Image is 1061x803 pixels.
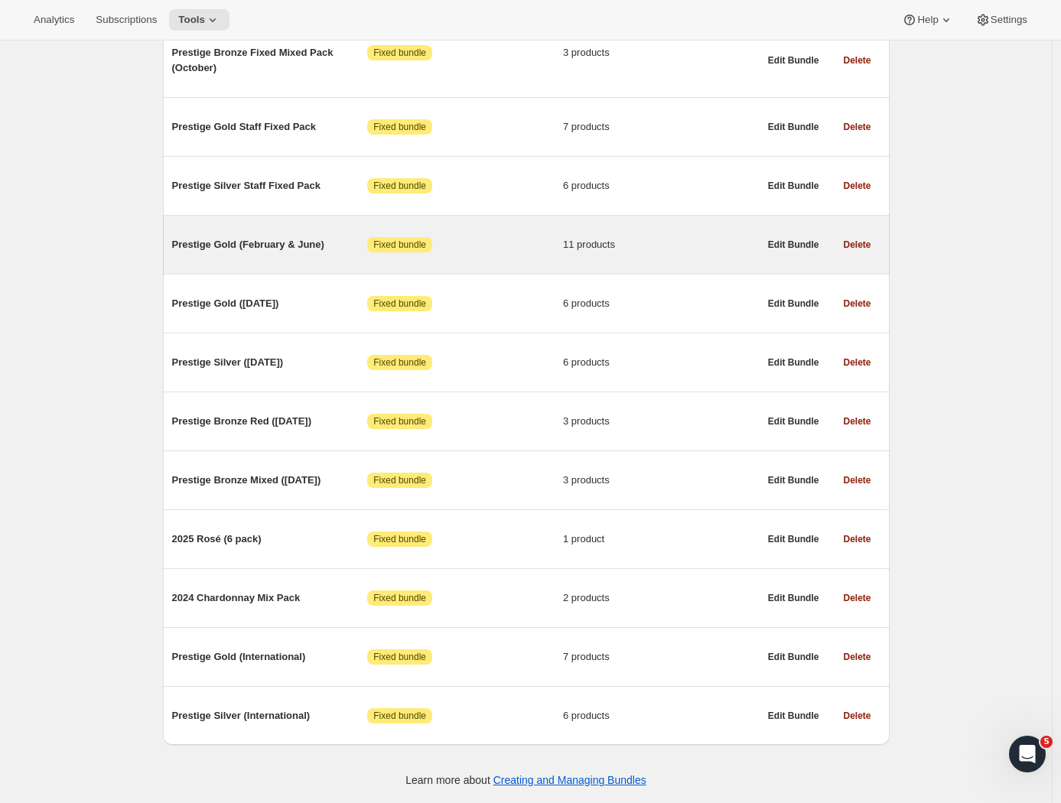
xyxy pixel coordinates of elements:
span: 2 products [563,590,759,606]
span: 11 products [563,237,759,252]
span: Prestige Gold (International) [172,649,368,665]
span: Analytics [34,14,74,26]
span: Settings [991,14,1027,26]
iframe: Intercom live chat [1009,736,1046,772]
span: Delete [843,180,871,192]
span: Fixed bundle [373,121,426,133]
span: 7 products [563,119,759,135]
button: Delete [834,705,880,727]
span: Prestige Bronze Fixed Mixed Pack (October) [172,45,368,76]
button: Settings [966,9,1037,31]
button: Edit Bundle [759,293,828,314]
span: Delete [843,297,871,310]
span: 6 products [563,708,759,723]
span: 3 products [563,414,759,429]
span: 2024 Chardonnay Mix Pack [172,590,368,606]
a: Creating and Managing Bundles [493,774,646,786]
span: Tools [178,14,205,26]
span: 6 products [563,178,759,193]
button: Delete [834,411,880,432]
button: Edit Bundle [759,646,828,668]
span: 5 [1040,736,1053,748]
button: Edit Bundle [759,175,828,197]
span: Fixed bundle [373,297,426,310]
button: Help [893,9,962,31]
span: 6 products [563,296,759,311]
span: Fixed bundle [373,710,426,722]
button: Delete [834,175,880,197]
span: Prestige Gold ([DATE]) [172,296,368,311]
span: Edit Bundle [768,710,819,722]
span: Prestige Gold Staff Fixed Pack [172,119,368,135]
span: Delete [843,474,871,486]
span: Edit Bundle [768,180,819,192]
button: Edit Bundle [759,470,828,491]
button: Edit Bundle [759,411,828,432]
button: Edit Bundle [759,528,828,550]
span: Delete [843,356,871,369]
button: Edit Bundle [759,587,828,609]
span: Delete [843,121,871,133]
button: Delete [834,352,880,373]
button: Delete [834,234,880,255]
span: Delete [843,239,871,251]
button: Analytics [24,9,83,31]
button: Edit Bundle [759,705,828,727]
span: Edit Bundle [768,651,819,663]
span: 3 products [563,473,759,488]
span: Edit Bundle [768,533,819,545]
span: Fixed bundle [373,47,426,59]
span: Delete [843,651,871,663]
span: 6 products [563,355,759,370]
span: Prestige Bronze Red ([DATE]) [172,414,368,429]
span: 2025 Rosé (6 pack) [172,532,368,547]
span: Prestige Gold (February & June) [172,237,368,252]
button: Edit Bundle [759,352,828,373]
button: Delete [834,470,880,491]
span: Edit Bundle [768,415,819,428]
span: Delete [843,533,871,545]
p: Learn more about [405,772,646,788]
span: Fixed bundle [373,592,426,604]
span: Edit Bundle [768,356,819,369]
span: Edit Bundle [768,474,819,486]
span: Fixed bundle [373,180,426,192]
button: Delete [834,528,880,550]
span: Prestige Bronze Mixed ([DATE]) [172,473,368,488]
span: Fixed bundle [373,239,426,251]
button: Delete [834,587,880,609]
span: 7 products [563,649,759,665]
button: Delete [834,646,880,668]
button: Delete [834,293,880,314]
button: Edit Bundle [759,50,828,71]
span: Fixed bundle [373,651,426,663]
span: 1 product [563,532,759,547]
button: Edit Bundle [759,234,828,255]
span: Delete [843,592,871,604]
button: Delete [834,116,880,138]
button: Edit Bundle [759,116,828,138]
span: Prestige Silver ([DATE]) [172,355,368,370]
span: Prestige Silver (International) [172,708,368,723]
span: 3 products [563,45,759,60]
span: Subscriptions [96,14,157,26]
button: Subscriptions [86,9,166,31]
span: Fixed bundle [373,356,426,369]
button: Delete [834,50,880,71]
span: Edit Bundle [768,239,819,251]
span: Help [917,14,938,26]
button: Tools [169,9,229,31]
span: Prestige Silver Staff Fixed Pack [172,178,368,193]
span: Fixed bundle [373,474,426,486]
span: Delete [843,710,871,722]
span: Edit Bundle [768,592,819,604]
span: Edit Bundle [768,297,819,310]
span: Fixed bundle [373,533,426,545]
span: Fixed bundle [373,415,426,428]
span: Delete [843,415,871,428]
span: Edit Bundle [768,121,819,133]
span: Edit Bundle [768,54,819,67]
span: Delete [843,54,871,67]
